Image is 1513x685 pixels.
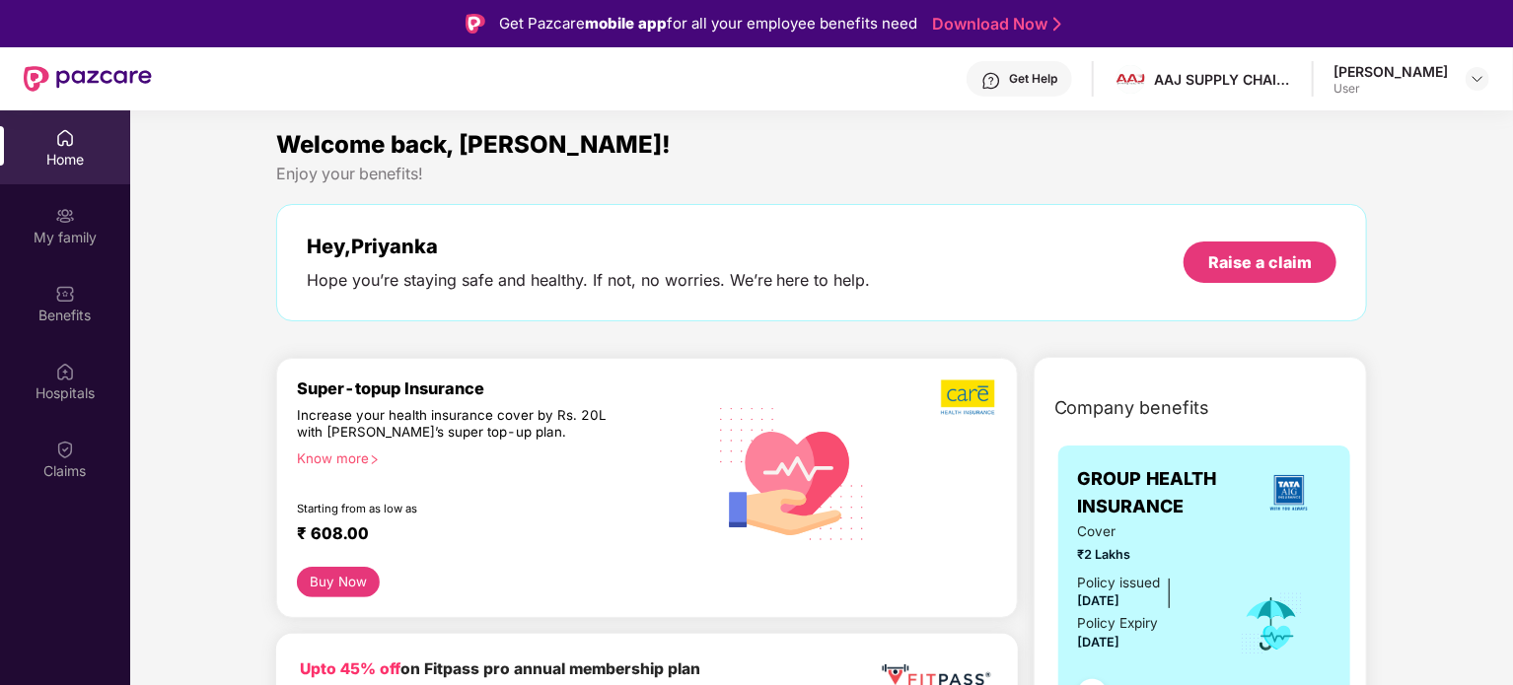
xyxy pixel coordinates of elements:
div: Hey, Priyanka [307,235,871,258]
div: Enjoy your benefits! [276,164,1368,184]
img: b5dec4f62d2307b9de63beb79f102df3.png [941,378,997,416]
div: Policy issued [1078,573,1161,593]
div: AAJ SUPPLY CHAIN MANAGEMENT PRIVATE LIMITED [1154,70,1292,89]
div: ₹ 608.00 [297,523,685,547]
img: svg+xml;base64,PHN2ZyBpZD0iSGVscC0zMngzMiIgeG1sbnM9Imh0dHA6Ly93d3cudzMub3JnLzIwMDAvc3ZnIiB3aWR0aD... [981,71,1001,91]
div: User [1333,81,1448,97]
div: Increase your health insurance cover by Rs. 20L with [PERSON_NAME]’s super top-up plan. [297,407,620,443]
img: icon [1240,591,1304,656]
div: Super-topup Insurance [297,378,705,398]
div: [PERSON_NAME] [1333,62,1448,81]
span: Welcome back, [PERSON_NAME]! [276,130,671,159]
div: Get Help [1009,71,1057,87]
div: Hope you’re staying safe and healthy. If not, no worries. We’re here to help. [307,270,871,291]
div: Policy Expiry [1078,613,1159,634]
img: svg+xml;base64,PHN2ZyBpZD0iQmVuZWZpdHMiIHhtbG5zPSJodHRwOi8vd3d3LnczLm9yZy8yMDAwL3N2ZyIgd2lkdGg9Ij... [55,284,75,304]
img: svg+xml;base64,PHN2ZyB3aWR0aD0iMjAiIGhlaWdodD0iMjAiIHZpZXdCb3g9IjAgMCAyMCAyMCIgZmlsbD0ibm9uZSIgeG... [55,206,75,226]
span: right [369,454,380,465]
b: on Fitpass pro annual membership plan [300,659,700,678]
img: aaj%20logo%20v11.1%202.0.jpg [1117,65,1145,94]
span: Company benefits [1054,394,1210,422]
div: Know more [297,450,693,464]
img: New Pazcare Logo [24,66,152,92]
img: svg+xml;base64,PHN2ZyBpZD0iQ2xhaW0iIHhtbG5zPSJodHRwOi8vd3d3LnczLm9yZy8yMDAwL3N2ZyIgd2lkdGg9IjIwIi... [55,440,75,459]
img: svg+xml;base64,PHN2ZyBpZD0iSG9zcGl0YWxzIiB4bWxucz0iaHR0cDovL3d3dy53My5vcmcvMjAwMC9zdmciIHdpZHRoPS... [55,362,75,381]
div: Starting from as low as [297,502,621,515]
b: Upto 45% off [300,659,400,678]
img: insurerLogo [1262,466,1316,519]
img: svg+xml;base64,PHN2ZyBpZD0iRHJvcGRvd24tMzJ4MzIiIHhtbG5zPSJodHRwOi8vd3d3LnczLm9yZy8yMDAwL3N2ZyIgd2... [1470,71,1485,87]
img: Logo [466,14,485,34]
img: svg+xml;base64,PHN2ZyB4bWxucz0iaHR0cDovL3d3dy53My5vcmcvMjAwMC9zdmciIHhtbG5zOnhsaW5rPSJodHRwOi8vd3... [705,383,881,562]
button: Buy Now [297,567,381,597]
strong: mobile app [585,14,667,33]
img: svg+xml;base64,PHN2ZyBpZD0iSG9tZSIgeG1sbnM9Imh0dHA6Ly93d3cudzMub3JnLzIwMDAvc3ZnIiB3aWR0aD0iMjAiIG... [55,128,75,148]
a: Download Now [932,14,1055,34]
img: Stroke [1053,14,1061,34]
span: ₹2 Lakhs [1078,545,1213,565]
div: Raise a claim [1208,251,1312,273]
div: Get Pazcare for all your employee benefits need [499,12,917,35]
span: [DATE] [1078,635,1120,650]
span: Cover [1078,521,1213,542]
span: GROUP HEALTH INSURANCE [1078,465,1248,521]
span: [DATE] [1078,593,1120,608]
